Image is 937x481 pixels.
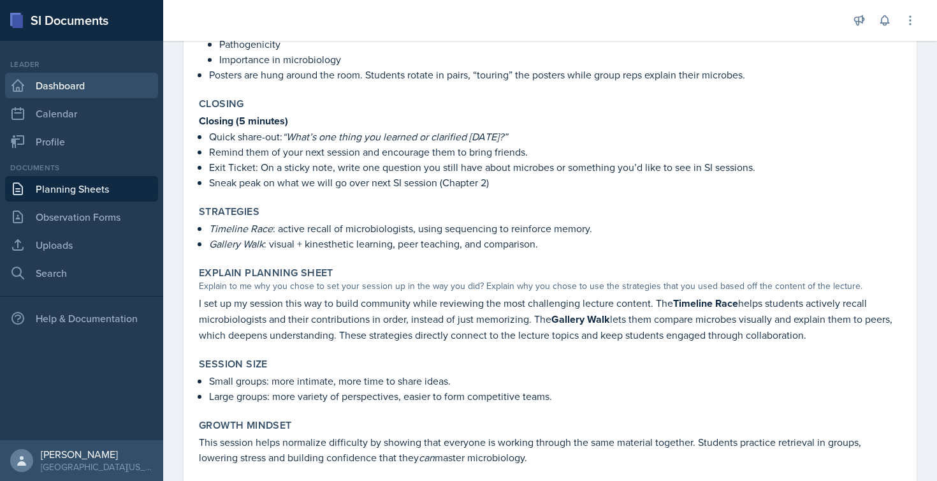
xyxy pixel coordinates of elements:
a: Dashboard [5,73,158,98]
div: Documents [5,162,158,174]
label: Explain Planning Sheet [199,267,333,279]
label: Strategies [199,205,259,218]
p: Small groups: more intimate, more time to share ideas. [209,373,901,389]
div: [PERSON_NAME] [41,448,153,461]
a: Observation Forms [5,204,158,230]
div: Explain to me why you chose to set your session up in the way you did? Explain why you chose to u... [199,279,901,293]
a: Calendar [5,101,158,126]
label: Growth Mindset [199,419,292,432]
em: Timeline Race [209,221,273,235]
strong: Closing (5 minutes) [199,114,288,128]
p: Importance in microbiology [219,52,901,67]
p: : active recall of microbiologists, using sequencing to reinforce memory. [209,221,901,236]
div: Leader [5,59,158,70]
p: I set up my session this way to build community while reviewing the most challenging lecture cont... [199,295,901,343]
div: Help & Documentation [5,306,158,331]
p: Posters are hung around the room. Students rotate in pairs, “touring” the posters while group rep... [209,67,901,82]
a: Profile [5,129,158,154]
label: Closing [199,98,244,110]
p: This session helps normalize difficulty by showing that everyone is working through the same mate... [199,434,901,465]
em: “What’s one thing you learned or clarified [DATE]?” [282,129,507,144]
p: Large groups: more variety of perspectives, easier to form competitive teams. [209,389,901,404]
p: Remind them of your next session and encourage them to bring friends. [209,144,901,159]
em: Gallery Walk [209,237,264,251]
p: Pathogenicity [219,36,901,52]
em: can [419,450,435,464]
div: [GEOGRAPHIC_DATA][US_STATE] [41,461,153,473]
p: Sneak peak on what we will go over next SI session (Chapter 2) [209,175,901,190]
p: Quick share-out: [209,129,901,144]
label: Session Size [199,358,268,371]
a: Planning Sheets [5,176,158,202]
strong: Timeline Race [673,296,738,311]
p: : visual + kinesthetic learning, peer teaching, and comparison. [209,236,901,251]
p: Exit Ticket: On a sticky note, write one question you still have about microbes or something you’... [209,159,901,175]
a: Search [5,260,158,286]
a: Uploads [5,232,158,258]
strong: Gallery Walk [551,312,610,327]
